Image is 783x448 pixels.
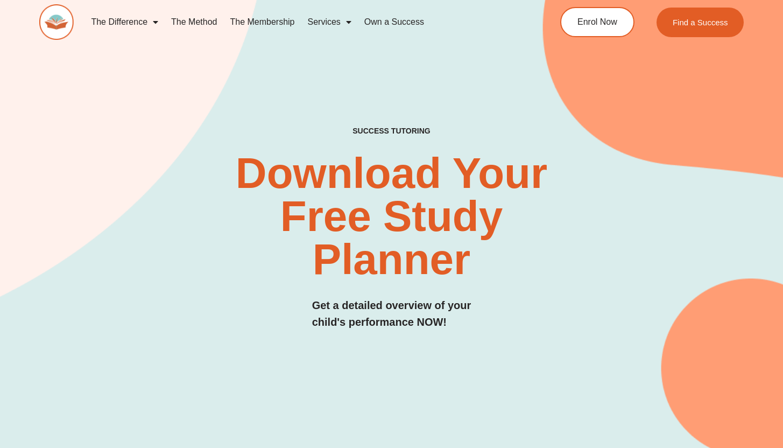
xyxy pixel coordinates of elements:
[657,8,744,37] a: Find a Success
[673,18,728,26] span: Find a Success
[223,10,301,34] a: The Membership
[165,10,223,34] a: The Method
[287,127,496,136] h4: SUCCESS TUTORING​
[560,7,634,37] a: Enrol Now
[301,10,358,34] a: Services
[577,18,617,26] span: Enrol Now
[84,10,165,34] a: The Difference
[84,10,519,34] nav: Menu
[232,152,551,281] h2: Download Your Free Study Planner​
[358,10,431,34] a: Own a Success
[312,297,471,331] h3: Get a detailed overview of your child's performance NOW!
